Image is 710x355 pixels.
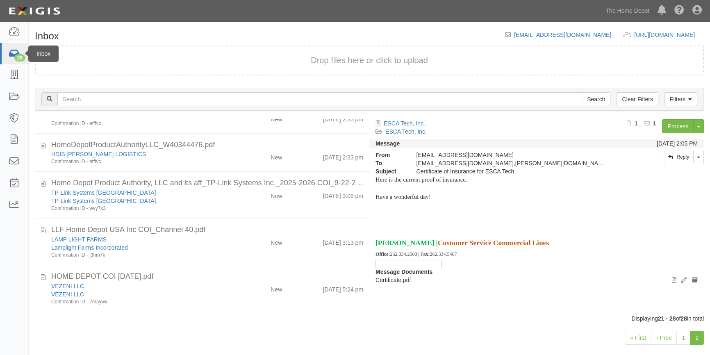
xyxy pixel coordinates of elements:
[51,120,228,127] div: Confirmation ID - etffvc
[28,46,59,62] div: Inbox
[51,198,156,204] a: TP-Link Systems [GEOGRAPHIC_DATA]
[51,178,363,189] div: Home Depot Product Authority, LLC and its aff_TP-Link Systems Inc._2025-2026 COI_9-22-2025_169214...
[664,151,694,163] a: Reply
[51,271,363,282] div: HOME DEPOT COI 9.24.2025.pdf
[384,120,425,127] a: ESCA Tech, Inc.
[51,189,156,196] a: TP-Link Systems [GEOGRAPHIC_DATA]
[369,167,410,175] strong: Subject
[375,176,467,183] span: Here is the current proof of insurance.
[690,331,704,345] a: 2
[375,269,432,275] strong: Message Documents
[51,291,84,298] a: VEZENI LLC
[51,151,146,157] a: HDIS [PERSON_NAME] LOGISTICS
[51,290,228,298] div: VEZENI LLC
[625,331,651,345] a: « First
[311,55,428,66] button: Drop files here or click to upload
[681,278,687,283] i: Edit document
[6,4,63,18] img: logo-5460c22ac91f19d4615b14bd174203de0afe785f0fc80cf4dbbc73dc1793850b.png
[672,278,676,283] i: View
[323,189,363,200] div: [DATE] 3:09 pm
[410,167,614,175] div: Certificate of Insurance for ESCA Tech
[680,315,687,322] b: 28
[51,150,228,158] div: HDIS ANDERSEN LOGISTICS
[57,92,582,106] input: Search
[51,197,228,205] div: TP-Link Systems USA
[369,151,410,159] strong: From
[51,189,228,197] div: TP-Link Systems USA
[51,252,228,259] div: Confirmation ID - j3hm7k
[692,278,698,283] i: Archive document
[653,120,656,127] b: 1
[674,6,684,16] i: Help Center - Complianz
[51,140,363,150] div: HomeDepotProductAuthorityLLC_W40344476.pdf
[51,244,128,251] a: Lamplight Farms Incorporated
[410,159,614,167] div: agreement-kfwy9r@sbainsurance.homedepot.com,keyana.browne@exigis.com
[664,92,697,106] a: Filters
[385,128,427,135] a: ESCA Tech, Inc.
[676,331,690,345] a: 1
[658,315,676,322] b: 21 - 28
[617,92,658,106] a: Clear Filters
[323,235,363,247] div: [DATE] 3:13 pm
[375,193,431,200] span: Have a wonderful day!
[635,120,638,127] b: 1
[514,32,611,38] a: [EMAIL_ADDRESS][DOMAIN_NAME]
[410,151,614,159] div: [EMAIL_ADDRESS][DOMAIN_NAME]
[271,235,282,247] div: New
[51,235,228,243] div: LAMP LIGHT FARMS
[323,150,363,162] div: [DATE] 2:33 pm
[323,282,363,294] div: [DATE] 5:24 pm
[271,189,282,200] div: New
[51,236,107,243] a: LAMP LIGHT FARMS
[582,92,610,106] input: Search
[35,31,59,41] h1: Inbox
[51,113,146,119] a: HDIS [PERSON_NAME] LOGISTICS
[375,251,390,257] span: Office:
[51,282,228,290] div: VEZENI LLC
[51,243,228,252] div: Lamplight Farms Incorporated
[51,225,363,235] div: LLF Home Depot USA Inc COI_Channel 40.pdf
[14,54,25,61] div: 28
[423,251,430,257] span: ax:
[51,283,84,289] a: VEZENI LLC
[51,205,228,212] div: Confirmation ID - wvy7x3
[369,159,410,167] strong: To
[438,239,549,247] span: Customer Service Commercial Lines
[375,276,698,284] p: Certificate.pdf
[634,32,704,38] a: [URL][DOMAIN_NAME]
[601,2,653,19] a: The Home Depot
[271,150,282,162] div: New
[390,251,423,257] span: 262.334.2500 | F
[375,239,438,247] span: [PERSON_NAME] |
[51,158,228,165] div: Confirmation ID - etffvc
[662,119,694,133] a: Process
[430,251,457,257] span: 262.334.5467
[271,282,282,294] div: New
[375,140,400,147] strong: Message
[51,298,228,305] div: Confirmation ID - 7maywx
[29,314,710,323] div: Displaying of in total
[657,139,698,148] div: [DATE] 2:05 PM
[651,331,677,345] a: ‹ Prev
